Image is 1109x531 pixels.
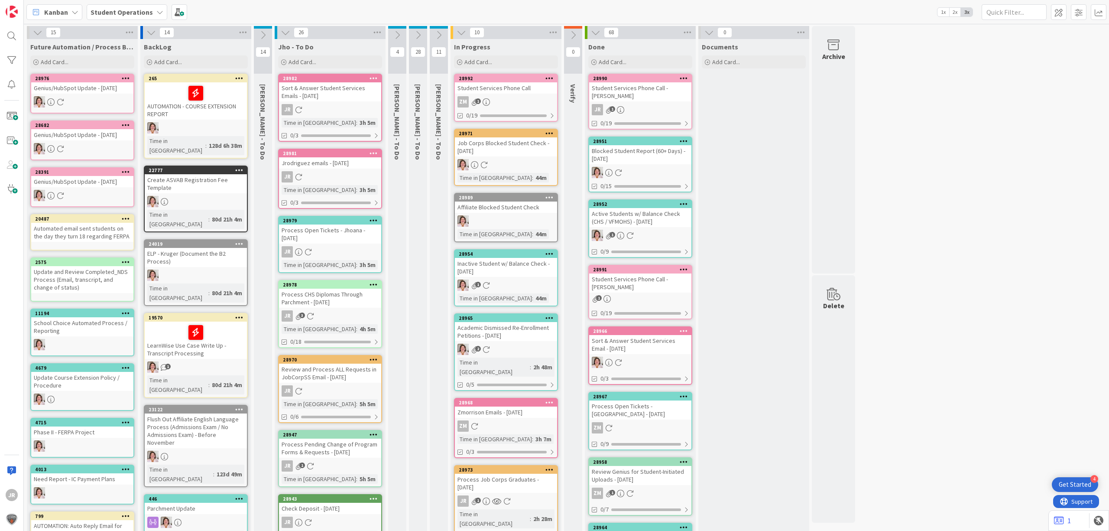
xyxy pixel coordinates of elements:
[459,315,557,321] div: 28965
[46,27,61,38] span: 15
[593,201,691,207] div: 28952
[31,317,133,336] div: School Choice Automated Process / Reporting
[455,137,557,156] div: Job Corps Blocked Student Check - [DATE]
[356,185,357,195] span: :
[532,434,533,444] span: :
[279,75,381,101] div: 28982Sort & Answer Student Services Emails - [DATE]
[31,258,133,266] div: 2575
[593,138,691,144] div: 28951
[475,98,481,104] span: 1
[356,118,357,127] span: :
[533,293,549,303] div: 44m
[31,440,133,452] div: EW
[145,414,247,448] div: Flush Out Affiliate English Language Process (Admissions Exam / No Admissions Exam) - Before Nove...
[290,337,302,346] span: 0/18
[457,293,532,303] div: Time in [GEOGRAPHIC_DATA]
[205,141,207,150] span: :
[34,394,45,405] img: EW
[31,419,133,438] div: 4715Phase II - FERPA Project
[466,380,474,389] span: 0/5
[145,406,247,448] div: 23122Flush Out Affiliate English Language Process (Admissions Exam / No Admissions Exam) - Before...
[457,159,469,170] img: EW
[457,96,469,108] div: ZM
[589,208,691,227] div: Active Students w/ Balance Check (CHS / VFMOHS) - [DATE]
[165,364,171,369] span: 1
[1054,515,1071,526] a: 1
[455,399,557,418] div: 28968Zmorrison Emails - [DATE]
[282,260,356,270] div: Time in [GEOGRAPHIC_DATA]
[147,122,159,134] img: EW
[145,322,247,359] div: LearnWise Use Case Write Up - Transcript Processing
[34,190,45,201] img: EW
[6,6,18,18] img: Visit kanbanzone.com
[208,380,210,390] span: :
[279,217,381,244] div: 28979Process Open Tickets - Jhoana - [DATE]
[533,173,549,182] div: 44m
[589,137,691,145] div: 28951
[457,420,469,432] div: ZM
[145,196,247,207] div: EW
[31,75,133,94] div: 28976Genius/HubSpot Update - [DATE]
[455,280,557,291] div: EW
[145,362,247,373] div: EW
[455,250,557,277] div: 28954Inactive Student w/ Balance Check - [DATE]
[145,166,247,174] div: 22777
[949,8,961,16] span: 2x
[532,173,533,182] span: :
[31,364,133,391] div: 4679Update Course Extension Policy / Procedure
[145,75,247,120] div: 265AUTOMATION - COURSE EXTENSION REPORT
[475,346,481,352] span: 2
[279,104,381,115] div: JR
[279,171,381,182] div: JR
[823,300,844,311] div: Delete
[393,84,402,160] span: Zaida - To Do
[290,412,298,421] span: 0/6
[459,75,557,81] div: 28992
[589,422,691,433] div: ZM
[279,495,381,514] div: 28943Check Deposit - [DATE]
[589,458,691,485] div: 28958Review Genius for Student-Initiated Uploads - [DATE]
[283,150,381,156] div: 28981
[31,121,133,140] div: 28682Genius/HubSpot Update - [DATE]
[161,517,172,528] img: EW
[457,215,469,227] img: EW
[147,283,208,303] div: Time in [GEOGRAPHIC_DATA]
[455,75,557,82] div: 28992
[593,328,691,334] div: 28966
[589,75,691,101] div: 28990Student Services Phone Call - [PERSON_NAME]
[279,217,381,225] div: 28979
[455,466,557,493] div: 28973Process Job Corps Graduates - [DATE]
[455,159,557,170] div: EW
[533,229,549,239] div: 44m
[279,75,381,82] div: 28982
[435,84,443,160] span: Amanda - To Do
[208,288,210,298] span: :
[145,495,247,514] div: 446Parchment Update
[41,58,68,66] span: Add Card...
[210,288,244,298] div: 80d 21h 4m
[279,495,381,503] div: 28943
[589,335,691,354] div: Sort & Answer Student Services Email - [DATE]
[475,282,481,287] span: 1
[589,104,691,115] div: JR
[455,82,557,94] div: Student Services Phone Call
[589,230,691,241] div: EW
[589,401,691,420] div: Process Open Tickets - [GEOGRAPHIC_DATA] - [DATE]
[35,420,133,426] div: 4715
[31,487,133,498] div: EW
[279,431,381,439] div: 28947
[702,42,738,51] span: Documents
[31,215,133,223] div: 20487
[144,42,172,51] span: BackLog
[159,27,174,38] span: 14
[279,246,381,257] div: JR
[600,247,609,256] span: 0/9
[589,274,691,293] div: Student Services Phone Call - [PERSON_NAME]
[455,130,557,156] div: 28971Job Corps Blocked Student Check - [DATE]
[31,223,133,242] div: Automated email sent students on the day they turn 18 regarding FERPA
[31,309,133,317] div: 11194
[357,260,378,270] div: 3h 5m
[145,240,247,267] div: 24019ELP - Kruger (Document the B2 Process)
[455,495,557,507] div: JR
[593,75,691,81] div: 28990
